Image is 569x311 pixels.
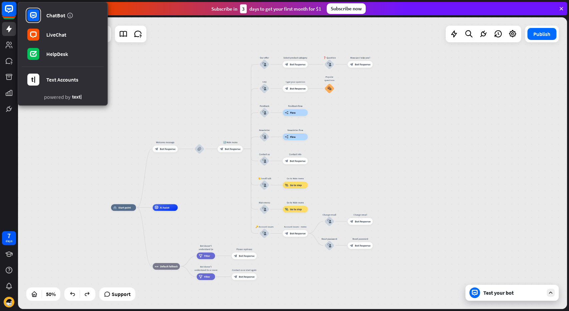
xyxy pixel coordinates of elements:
i: block_bot_response [350,220,353,223]
i: block_user_input [327,219,331,223]
div: Change email [345,213,375,216]
span: AI Assist [160,206,170,209]
span: Bot Response [239,275,255,278]
span: Go to step [290,207,302,211]
div: Our offer [254,56,274,59]
span: Bot Response [225,147,241,151]
div: FAQ [254,80,274,84]
i: block_bot_response [285,159,288,162]
span: Flow [290,135,296,139]
i: filter [199,254,203,257]
div: Newsletter [254,129,274,132]
div: Contact info [280,153,310,156]
i: block_bot_response [350,63,353,66]
i: block_goto [285,183,289,187]
span: Bot Response [290,63,306,66]
i: block_user_input [262,135,266,139]
div: Go to Main menu [280,201,310,204]
div: 🔙 Main menu [215,141,245,144]
i: block_bot_response [155,147,158,151]
a: 7 days [2,231,16,245]
i: builder_tree [285,111,289,114]
i: block_user_input [262,62,266,66]
i: home_2 [113,206,117,209]
span: Bot Response [355,63,371,66]
div: Subscribe in days to get your first month for $1 [211,4,321,13]
div: Reset password [319,237,339,240]
div: Go to Main menu [280,177,310,180]
div: Test your bot [483,289,543,296]
i: block_faq [328,87,331,90]
button: Open LiveChat chat widget [5,3,25,23]
i: block_fallback [155,265,159,268]
div: Please rephrase [229,247,259,251]
div: 3 [240,4,247,13]
span: Filter [204,254,210,257]
i: block_bot_response [234,254,237,257]
div: Welcome message [150,141,180,144]
div: ❓ Question [319,56,339,59]
span: Bot Response [355,220,371,223]
i: block_bot_response [285,87,288,90]
span: Start point [118,206,131,209]
span: Flow [290,111,296,114]
i: block_user_input [327,62,331,66]
span: Filter [204,275,210,278]
div: Change email [319,213,339,216]
i: block_user_input [262,159,266,163]
div: Bot doesn't understand 2x or more [194,265,218,272]
div: Reset password [345,237,375,240]
i: block_bot_response [220,147,223,151]
i: block_attachment [197,147,201,151]
div: Feedback [254,104,274,108]
div: Main menu [254,201,274,204]
i: block_user_input [262,111,266,115]
div: Subscribe now [327,3,366,14]
span: Bot Response [290,87,306,90]
div: Type your question [280,80,310,84]
div: 50% [44,289,58,299]
span: Go to step [290,183,302,187]
i: block_bot_response [234,275,237,278]
span: Bot Response [355,244,371,247]
span: Bot Response [290,159,306,162]
div: Contact us [254,153,274,156]
div: Popular questions [322,75,337,82]
div: 🔑 Account issues [254,225,274,228]
div: Contact us or start again [229,268,259,272]
i: block_user_input [327,243,331,247]
div: 👋 Small talk [254,177,274,180]
div: Account issues - menu [280,225,310,228]
span: Bot Response [239,254,255,257]
div: Newsletter flow [280,129,310,132]
i: block_bot_response [350,244,353,247]
span: Support [112,289,131,299]
i: block_user_input [262,231,266,235]
span: Default fallback [160,265,178,268]
i: block_bot_response [285,63,288,66]
div: Feedback flow [280,104,310,108]
div: Select product category [280,56,310,59]
span: Bot Response [290,232,306,235]
i: builder_tree [285,135,289,139]
i: block_goto [285,207,289,211]
span: Bot Response [160,147,176,151]
div: How can I help you? [345,56,375,59]
button: Publish [527,28,556,40]
i: block_bot_response [285,232,288,235]
div: days [6,239,12,243]
div: 7 [7,233,11,239]
i: filter [199,275,203,278]
div: Bot doesn't understand 1x [194,244,218,251]
i: block_user_input [262,183,266,187]
i: block_user_input [262,207,266,211]
i: block_user_input [262,87,266,91]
